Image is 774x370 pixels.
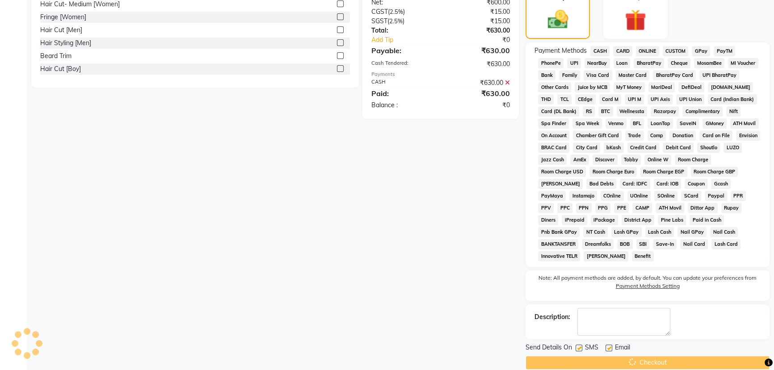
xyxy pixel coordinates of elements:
span: Cheque [668,58,690,68]
div: Description: [534,312,570,322]
span: CUSTOM [663,46,689,56]
span: Instamojo [569,191,597,201]
span: iPrepaid [562,215,587,225]
span: PPC [557,203,572,213]
span: UPI M [625,94,644,105]
span: Chamber Gift Card [573,130,622,141]
span: TCL [557,94,572,105]
span: Card (Indian Bank) [708,94,757,105]
span: BTC [598,106,613,117]
span: Send Details On [526,343,572,354]
label: Note: All payment methods are added, by default. You can update your preferences from [534,274,761,294]
span: RS [583,106,595,117]
span: Complimentary [682,106,723,117]
span: UOnline [627,191,651,201]
span: Nail GPay [677,227,707,237]
span: UPI Axis [648,94,673,105]
span: Juice by MCB [575,82,610,92]
div: ( ) [365,7,441,17]
span: Nail Cash [710,227,738,237]
span: Lash Cash [645,227,674,237]
span: SaveIN [677,118,699,129]
span: SGST [371,17,387,25]
span: Credit Card [627,143,660,153]
span: Coupon [685,179,707,189]
span: BharatPay Card [653,70,696,80]
span: GMoney [702,118,727,129]
label: Payment Methods Setting [616,282,680,290]
img: _gift.svg [618,7,653,34]
span: PPE [614,203,629,213]
span: Room Charge USD [538,167,586,177]
span: 2.5% [389,17,403,25]
img: _cash.svg [541,8,575,31]
span: Comp [648,130,666,141]
a: Add Tip [365,35,454,45]
span: UPI Union [676,94,704,105]
span: Benefit [632,251,654,261]
span: Card: IOB [654,179,681,189]
span: Dreamfolks [582,239,614,249]
span: District App [622,215,655,225]
span: Nift [726,106,740,117]
span: Lash Card [711,239,740,249]
span: Venmo [606,118,627,129]
span: PayMaya [538,191,566,201]
span: Trade [625,130,644,141]
span: MI Voucher [728,58,758,68]
span: Save-In [653,239,677,249]
span: Rupay [721,203,742,213]
span: UPI [567,58,581,68]
div: CASH [365,78,441,88]
span: Tabby [621,155,641,165]
span: Paypal [705,191,727,201]
div: ₹630.00 [441,78,517,88]
span: PPV [538,203,554,213]
span: COnline [601,191,624,201]
span: ATH Movil [730,118,759,129]
span: Room Charge [675,155,711,165]
span: Bank [538,70,555,80]
span: On Account [538,130,569,141]
div: ₹630.00 [441,45,517,56]
div: ₹0 [441,101,517,110]
span: BharatPay [634,58,664,68]
span: Shoutlo [697,143,720,153]
span: Card on File [699,130,732,141]
span: Jazz Cash [538,155,567,165]
div: ₹15.00 [441,7,517,17]
span: Room Charge Euro [589,167,637,177]
span: Payment Methods [534,46,587,55]
span: BANKTANSFER [538,239,578,249]
span: THD [538,94,554,105]
span: Email [615,343,630,354]
span: BFL [630,118,644,129]
span: DefiDeal [678,82,704,92]
span: iPackage [591,215,618,225]
div: Paid: [365,88,441,99]
span: CEdge [575,94,596,105]
span: CASH [590,46,610,56]
div: Hair Styling [Men] [40,38,91,48]
span: PhonePe [538,58,564,68]
span: CGST [371,8,388,16]
div: Hair Cut [Boy] [40,64,81,74]
span: Envision [736,130,760,141]
span: 2.5% [390,8,403,15]
div: ₹15.00 [441,17,517,26]
span: Diners [538,215,558,225]
span: LUZO [724,143,742,153]
span: Other Cards [538,82,571,92]
span: UPI BharatPay [699,70,739,80]
span: LoanTap [648,118,673,129]
span: SMS [585,343,598,354]
span: Spa Finder [538,118,569,129]
span: Room Charge EGP [640,167,687,177]
span: Donation [669,130,696,141]
span: Loan [614,58,631,68]
span: Gcash [711,179,731,189]
span: PPG [595,203,611,213]
div: Hair Cut [Men] [40,25,82,35]
div: Fringe [Women] [40,13,86,22]
span: Wellnessta [617,106,648,117]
